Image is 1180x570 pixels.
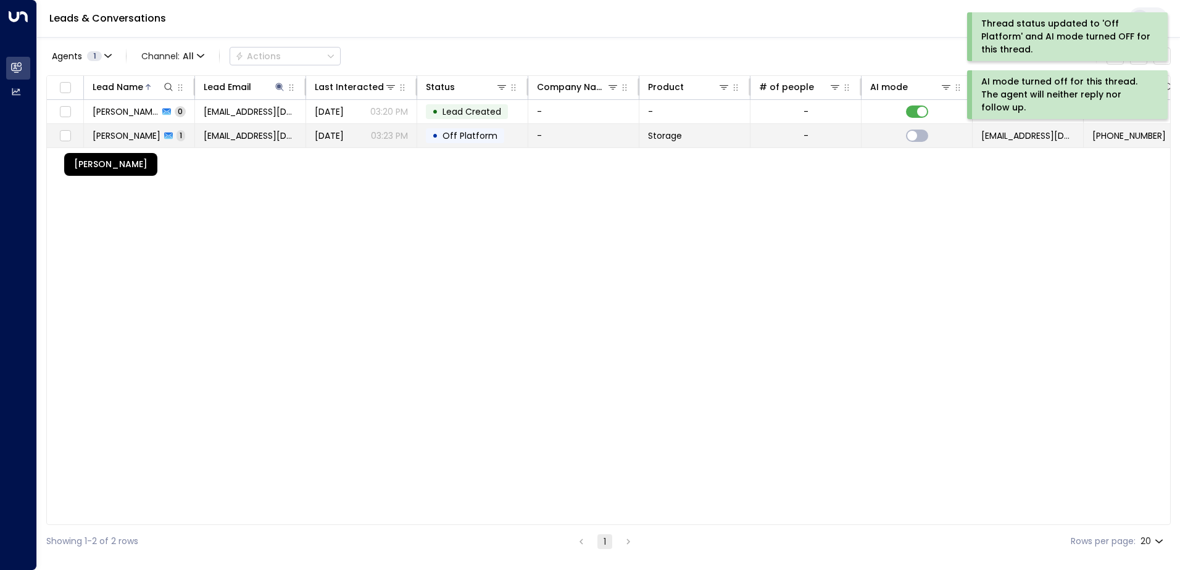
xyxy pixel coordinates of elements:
p: 03:20 PM [370,105,408,118]
div: AI mode [870,80,908,94]
span: Storage [648,130,682,142]
div: Lead Name [93,80,175,94]
div: 20 [1141,532,1166,550]
span: All [183,51,194,61]
div: - [804,130,808,142]
div: AI mode [870,80,952,94]
button: Actions [230,47,341,65]
td: - [528,100,639,123]
nav: pagination navigation [573,534,636,549]
label: Rows per page: [1071,535,1136,548]
div: Lead Email [204,80,286,94]
span: Adewemimo Akinwunmi [93,130,160,142]
span: 1 [177,130,185,141]
span: Channel: [136,47,209,65]
div: Company Name [537,80,607,94]
div: Lead Name [93,80,143,94]
div: Last Interacted [315,80,384,94]
span: Yesterday [315,105,344,118]
span: wemzygabby@gmail.com [204,105,297,118]
span: Toggle select row [57,128,73,144]
div: • [432,101,438,122]
span: 0 [175,106,186,117]
div: Showing 1-2 of 2 rows [46,535,138,548]
span: Agents [52,52,82,60]
div: Actions [235,51,281,62]
div: [PERSON_NAME] [64,153,157,176]
div: Company Name [537,80,619,94]
div: Product [648,80,730,94]
div: Button group with a nested menu [230,47,341,65]
div: # of people [759,80,814,94]
span: wemzygabby@gmail.com [204,130,297,142]
button: Channel:All [136,47,209,65]
button: page 1 [597,534,612,549]
span: Toggle select all [57,80,73,96]
div: Last Interacted [315,80,397,94]
span: leads@space-station.co.uk [981,130,1074,142]
td: - [528,124,639,147]
span: Yesterday [315,130,344,142]
p: 03:23 PM [371,130,408,142]
span: Adewemimo Akinwunmi [93,105,159,118]
div: # of people [759,80,841,94]
span: Toggle select row [57,104,73,120]
div: Lead Email [204,80,251,94]
span: +447765611599 [1092,130,1166,142]
button: Agents1 [46,47,116,65]
span: Off Platform [442,130,497,142]
div: Product [648,80,684,94]
div: Thread status updated to 'Off Platform' and AI mode turned OFF for this thread. [981,17,1151,56]
a: Leads & Conversations [49,11,166,25]
div: - [804,105,808,118]
div: Status [426,80,508,94]
div: • [432,125,438,146]
span: 1 [87,51,102,61]
div: Status [426,80,455,94]
div: AI mode turned off for this thread. The agent will neither reply nor follow up. [981,75,1151,114]
span: Lead Created [442,105,501,118]
td: - [639,100,750,123]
